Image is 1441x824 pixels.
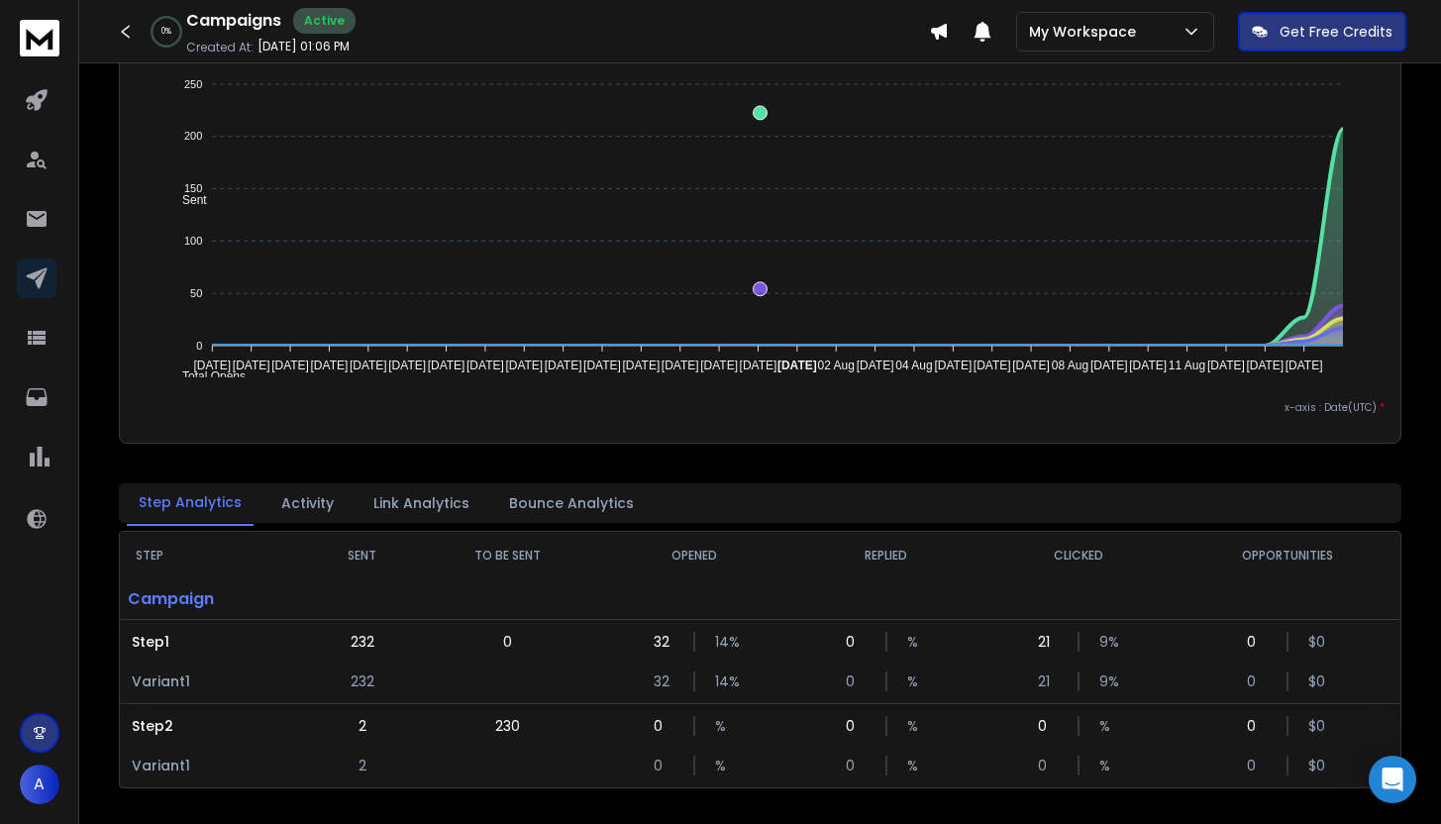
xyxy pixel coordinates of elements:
[715,632,735,652] p: 14 %
[307,532,418,579] th: SENT
[1038,756,1058,775] p: 0
[1052,359,1088,372] tspan: 08 Aug
[662,359,699,372] tspan: [DATE]
[136,400,1385,415] p: x-axis : Date(UTC)
[293,8,356,34] div: Active
[895,359,932,372] tspan: 04 Aug
[715,716,735,736] p: %
[1247,756,1267,775] p: 0
[184,78,202,90] tspan: 250
[388,359,426,372] tspan: [DATE]
[418,532,598,579] th: TO BE SENT
[1038,671,1058,691] p: 21
[1308,716,1328,736] p: $ 0
[167,369,246,383] span: Total Opens
[361,481,481,525] button: Link Analytics
[127,480,254,526] button: Step Analytics
[1099,716,1119,736] p: %
[907,671,927,691] p: %
[654,756,673,775] p: 0
[503,632,512,652] p: 0
[132,632,295,652] p: Step 1
[1099,632,1119,652] p: 9 %
[1247,671,1267,691] p: 0
[982,532,1175,579] th: CLICKED
[167,193,207,207] span: Sent
[466,359,504,372] tspan: [DATE]
[846,716,866,736] p: 0
[132,716,295,736] p: Step 2
[700,359,738,372] tspan: [DATE]
[310,359,348,372] tspan: [DATE]
[351,632,374,652] p: 232
[846,632,866,652] p: 0
[1238,12,1406,51] button: Get Free Credits
[974,359,1011,372] tspan: [DATE]
[1280,22,1392,42] p: Get Free Credits
[545,359,582,372] tspan: [DATE]
[715,671,735,691] p: 14 %
[132,671,295,691] p: Variant 1
[1207,359,1245,372] tspan: [DATE]
[271,359,309,372] tspan: [DATE]
[1369,756,1416,803] div: Open Intercom Messenger
[1099,671,1119,691] p: 9 %
[846,756,866,775] p: 0
[1090,359,1128,372] tspan: [DATE]
[427,359,464,372] tspan: [DATE]
[1286,359,1323,372] tspan: [DATE]
[20,20,59,56] img: logo
[1099,756,1119,775] p: %
[740,359,777,372] tspan: [DATE]
[846,671,866,691] p: 0
[1308,632,1328,652] p: $ 0
[907,632,927,652] p: %
[132,756,295,775] p: Variant 1
[1012,359,1050,372] tspan: [DATE]
[790,532,982,579] th: REPLIED
[257,39,350,54] p: [DATE] 01:06 PM
[190,287,202,299] tspan: 50
[1247,716,1267,736] p: 0
[597,532,789,579] th: OPENED
[1176,532,1400,579] th: OPPORTUNITIES
[1308,671,1328,691] p: $ 0
[269,481,346,525] button: Activity
[935,359,973,372] tspan: [DATE]
[161,26,171,38] p: 0 %
[350,359,387,372] tspan: [DATE]
[907,756,927,775] p: %
[654,632,673,652] p: 32
[20,765,59,804] button: A
[654,716,673,736] p: 0
[1029,22,1144,42] p: My Workspace
[1247,359,1285,372] tspan: [DATE]
[193,359,231,372] tspan: [DATE]
[351,671,374,691] p: 232
[857,359,894,372] tspan: [DATE]
[622,359,660,372] tspan: [DATE]
[715,756,735,775] p: %
[495,716,520,736] p: 230
[1247,632,1267,652] p: 0
[1038,632,1058,652] p: 21
[184,182,202,194] tspan: 150
[1308,756,1328,775] p: $ 0
[196,340,202,352] tspan: 0
[654,671,673,691] p: 32
[1038,716,1058,736] p: 0
[583,359,621,372] tspan: [DATE]
[505,359,543,372] tspan: [DATE]
[186,40,254,55] p: Created At:
[1169,359,1205,372] tspan: 11 Aug
[359,756,366,775] p: 2
[907,716,927,736] p: %
[497,481,646,525] button: Bounce Analytics
[777,359,817,372] tspan: [DATE]
[184,235,202,247] tspan: 100
[120,532,307,579] th: STEP
[184,131,202,143] tspan: 200
[359,716,366,736] p: 2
